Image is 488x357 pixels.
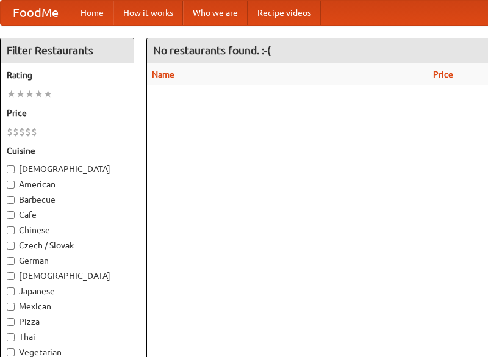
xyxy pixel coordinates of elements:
input: American [7,181,15,189]
label: Pizza [7,316,127,328]
input: Vegetarian [7,348,15,356]
input: Thai [7,333,15,341]
input: German [7,257,15,265]
a: Recipe videos [248,1,321,25]
ng-pluralize: No restaurants found. :-( [153,45,271,56]
label: [DEMOGRAPHIC_DATA] [7,270,127,282]
input: Chinese [7,226,15,234]
label: American [7,178,127,190]
li: ★ [16,87,25,101]
li: $ [19,125,25,139]
label: Cafe [7,209,127,221]
label: Czech / Slovak [7,239,127,251]
a: Home [71,1,113,25]
li: ★ [7,87,16,101]
input: [DEMOGRAPHIC_DATA] [7,165,15,173]
a: FoodMe [1,1,71,25]
label: [DEMOGRAPHIC_DATA] [7,163,127,175]
input: [DEMOGRAPHIC_DATA] [7,272,15,280]
a: Price [433,70,453,79]
label: Mexican [7,300,127,312]
label: Barbecue [7,193,127,206]
h5: Price [7,107,127,119]
label: German [7,254,127,267]
input: Mexican [7,303,15,311]
a: Name [152,70,174,79]
label: Thai [7,331,127,343]
li: ★ [43,87,52,101]
li: $ [31,125,37,139]
h5: Rating [7,69,127,81]
li: $ [13,125,19,139]
input: Japanese [7,287,15,295]
input: Pizza [7,318,15,326]
h4: Filter Restaurants [1,38,134,63]
input: Czech / Slovak [7,242,15,250]
li: ★ [25,87,34,101]
li: $ [25,125,31,139]
h5: Cuisine [7,145,127,157]
li: ★ [34,87,43,101]
a: Who we are [183,1,248,25]
label: Chinese [7,224,127,236]
li: $ [7,125,13,139]
label: Japanese [7,285,127,297]
a: How it works [113,1,183,25]
input: Barbecue [7,196,15,204]
input: Cafe [7,211,15,219]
